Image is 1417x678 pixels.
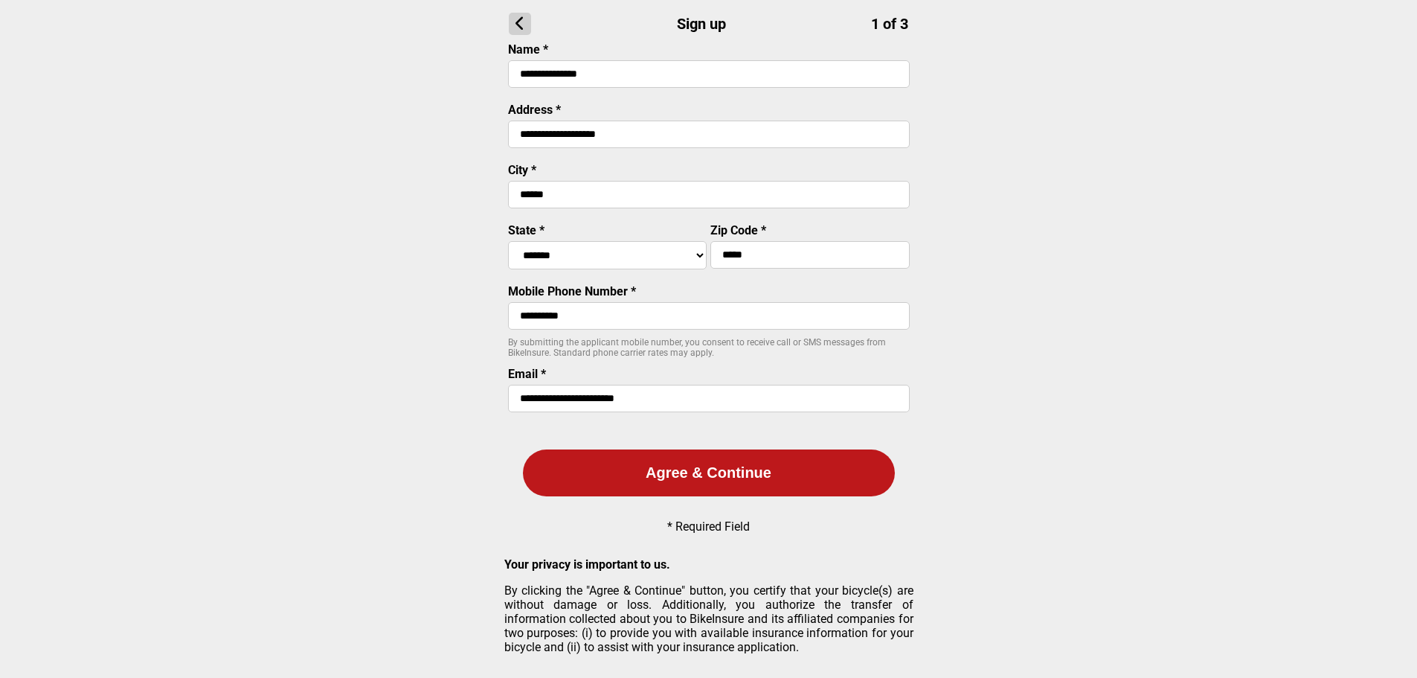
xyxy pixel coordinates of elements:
[523,450,895,496] button: Agree & Continue
[508,284,636,298] label: Mobile Phone Number *
[508,337,910,358] p: By submitting the applicant mobile number, you consent to receive call or SMS messages from BikeI...
[871,15,908,33] span: 1 of 3
[508,103,561,117] label: Address *
[508,223,544,237] label: State *
[508,163,536,177] label: City *
[667,519,750,534] p: * Required Field
[504,557,670,572] strong: Your privacy is important to us.
[509,13,908,35] h1: Sign up
[504,583,913,654] p: By clicking the "Agree & Continue" button, you certify that your bicycle(s) are without damage or...
[508,367,546,381] label: Email *
[508,42,548,57] label: Name *
[710,223,766,237] label: Zip Code *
